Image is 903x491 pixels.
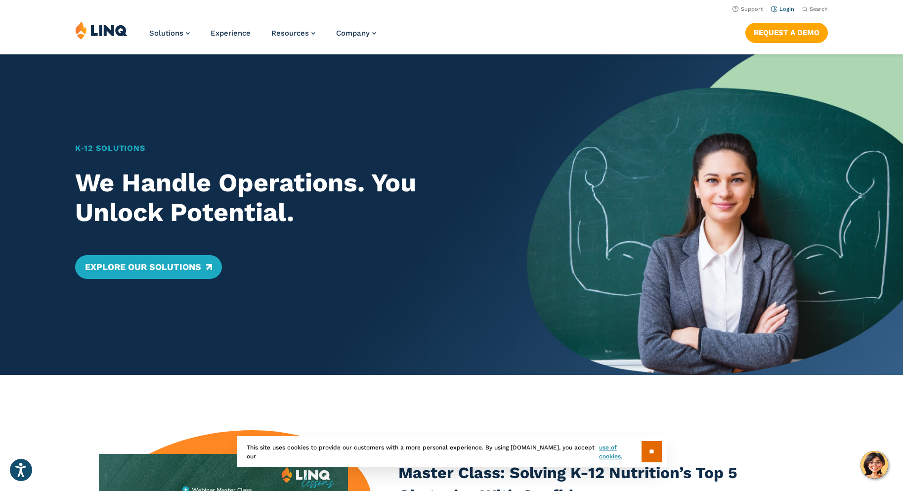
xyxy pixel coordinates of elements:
a: Support [732,6,763,12]
img: Home Banner [527,54,903,375]
span: Search [810,6,828,12]
h1: K‑12 Solutions [75,142,490,154]
a: Explore Our Solutions [75,255,222,279]
button: Open Search Bar [802,5,828,13]
button: Hello, have a question? Let’s chat. [860,451,888,479]
a: Resources [271,29,315,38]
span: Company [336,29,370,38]
span: Resources [271,29,309,38]
h2: We Handle Operations. You Unlock Potential. [75,168,490,227]
a: Login [771,6,794,12]
a: Request a Demo [745,23,828,43]
a: use of cookies. [599,443,641,461]
a: Solutions [149,29,190,38]
nav: Primary Navigation [149,21,376,53]
img: LINQ | K‑12 Software [75,21,128,40]
nav: Button Navigation [745,21,828,43]
span: Solutions [149,29,183,38]
div: This site uses cookies to provide our customers with a more personal experience. By using [DOMAIN... [237,436,667,467]
a: Experience [211,29,251,38]
a: Company [336,29,376,38]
